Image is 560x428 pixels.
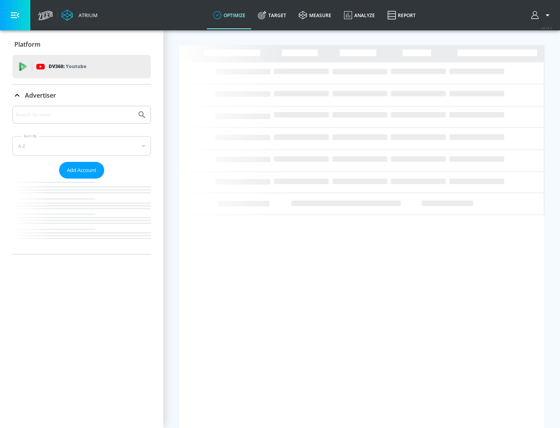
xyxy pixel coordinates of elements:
div: A-Z [12,136,151,156]
p: DV360: [49,62,86,71]
p: Advertiser [25,91,56,100]
label: Sort By [22,133,39,139]
span: Add Account [67,166,96,175]
a: Target [252,1,292,29]
a: Atrium [61,9,98,21]
span: v 4.25.2 [541,26,552,30]
button: Add Account [59,162,104,179]
a: Report [381,1,422,29]
p: Youtube [66,62,86,70]
div: DV360: Youtube [12,55,151,78]
a: Analyze [338,1,381,29]
nav: list of Advertiser [12,179,151,254]
div: Advertiser [12,84,151,106]
div: Atrium [75,12,98,19]
a: optimize [207,1,252,29]
div: Advertiser [12,106,151,254]
div: Platform [12,33,151,55]
input: Search by name [16,110,133,120]
p: Platform [14,40,40,49]
a: measure [292,1,338,29]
